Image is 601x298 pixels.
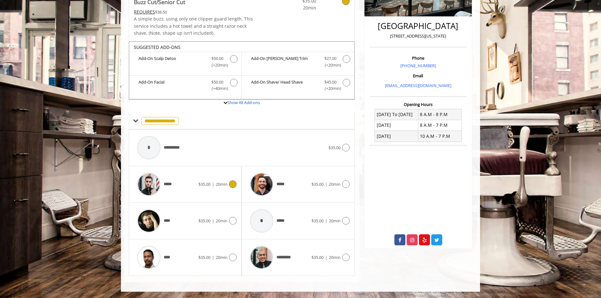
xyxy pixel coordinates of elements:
[329,218,341,224] span: 20min
[329,145,341,150] span: $35.00
[129,41,355,100] div: Buzz Cut/Senior Cut Add-onS
[418,120,461,131] td: 8 A.M - 7 P.M
[139,55,205,68] b: Add-On Scalp Detox
[371,21,465,31] h2: [GEOGRAPHIC_DATA]
[211,55,223,62] span: $50.00
[132,79,238,94] label: Add-On Facial
[371,73,465,78] h3: Email
[418,131,461,142] td: 10 A.M - 7 P.M
[198,254,210,260] span: $35.00
[325,181,327,187] span: |
[329,254,341,260] span: 20min
[227,100,260,105] a: Show All Add-ons
[375,109,418,120] td: [DATE] To [DATE]
[198,181,210,187] span: $35.00
[375,120,418,131] td: [DATE]
[211,79,223,85] span: $50.00
[371,33,465,39] p: [STREET_ADDRESS][US_STATE]
[324,79,336,85] span: $45.00
[134,9,260,15] div: $38.50
[312,254,323,260] span: $35.00
[370,102,466,107] h3: Opening Hours
[132,55,238,70] label: Add-On Scalp Detox
[216,254,227,260] span: 20min
[329,181,341,187] span: 20min
[208,85,227,92] span: (+40min )
[325,218,327,224] span: |
[321,62,340,68] span: (+20min )
[418,109,461,120] td: 8 A.M - 8 P.M
[208,62,227,68] span: (+20min )
[325,254,327,260] span: |
[134,9,155,15] span: This service needs some Advance to be paid before we block your appointment
[216,181,227,187] span: 20min
[139,79,205,92] b: Add-On Facial
[321,85,340,92] span: (+20min )
[312,218,323,224] span: $35.00
[212,181,214,187] span: |
[134,15,260,37] p: A simple buzz, using only one clipper guard length. This service includes a hot towel and a strai...
[385,83,451,88] a: [EMAIL_ADDRESS][DOMAIN_NAME]
[216,218,227,224] span: 20min
[400,63,436,68] a: [PHONE_NUMBER]
[251,55,318,68] b: Add-On [PERSON_NAME] Trim
[212,218,214,224] span: |
[251,79,318,92] b: Add-On Shave/ Head Shave
[245,79,351,94] label: Add-On Shave/ Head Shave
[312,181,323,187] span: $35.00
[279,4,316,11] span: 20min
[212,254,214,260] span: |
[324,55,336,62] span: $27.00
[375,131,418,142] td: [DATE]
[371,56,465,60] h3: Phone
[245,55,351,70] label: Add-On Beard Trim
[198,218,210,224] span: $35.00
[134,44,180,50] b: SUGGESTED ADD-ONS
